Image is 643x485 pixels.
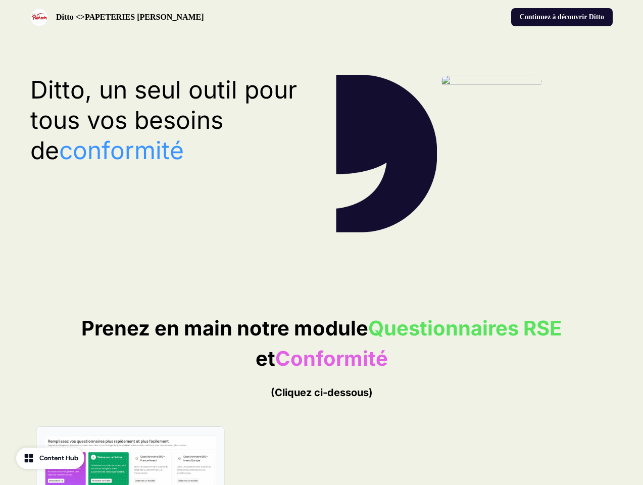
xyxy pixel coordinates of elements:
p: Prenez en main notre module et [30,313,613,404]
span: Conformité [275,346,388,371]
strong: Ditto <>PAPETERIES [PERSON_NAME] [56,13,204,21]
span: (Cliquez ci-dessous) [271,386,373,399]
span: Questionnaires RSE [368,316,562,341]
div: Content Hub [39,453,78,463]
span: conformité [59,135,184,165]
button: Continuez à découvrir Ditto [511,8,613,26]
p: Ditto, un seul outil pour tous vos besoins de [30,75,308,166]
button: Content Hub [16,448,84,469]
